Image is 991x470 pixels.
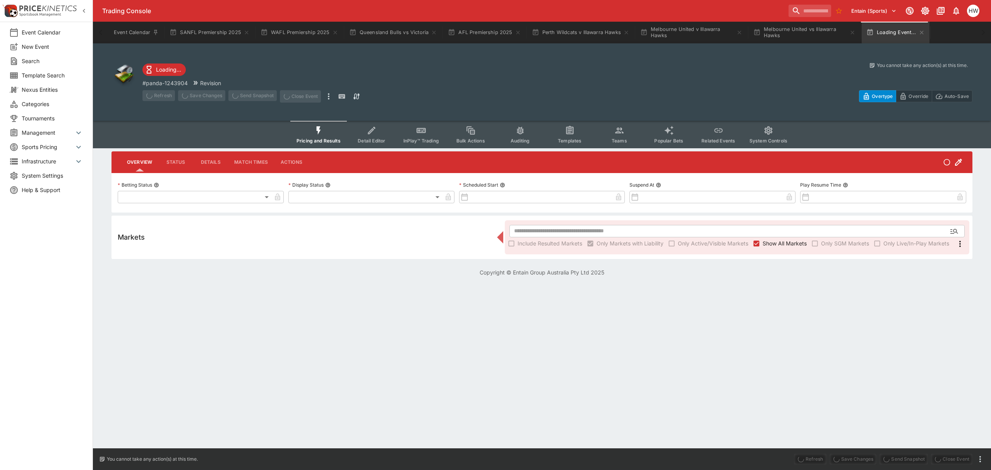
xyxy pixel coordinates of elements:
p: Suspend At [629,182,654,188]
span: Popular Bets [654,138,683,144]
input: search [789,5,831,17]
button: No Bookmarks [833,5,845,17]
div: Trading Console [102,7,785,15]
span: Search [22,57,83,65]
button: Open [947,224,961,238]
button: Connected to PK [903,4,917,18]
span: Tournaments [22,114,83,122]
span: System Controls [749,138,787,144]
div: Start From [859,90,972,102]
button: Suspend At [656,182,661,188]
p: Play Resume Time [800,182,841,188]
p: Betting Status [118,182,152,188]
button: Betting Status [154,182,159,188]
button: more [976,455,985,464]
button: Match Times [228,153,274,172]
img: Sportsbook Management [19,13,61,16]
p: Scheduled Start [459,182,498,188]
span: Pricing and Results [297,138,341,144]
button: Loading Event... [862,22,929,43]
p: Overtype [872,92,893,100]
p: You cannot take any action(s) at this time. [877,62,968,69]
button: Perth Wildcats v Illawarra Hawks [527,22,634,43]
span: Include Resulted Markets [518,239,582,247]
span: Nexus Entities [22,86,83,94]
p: Copy To Clipboard [142,79,188,87]
p: Loading... [156,65,181,74]
button: AFL Premiership 2025 [443,22,525,43]
button: Details [193,153,228,172]
button: Override [896,90,932,102]
img: PriceKinetics Logo [2,3,18,19]
p: Auto-Save [945,92,969,100]
svg: More [955,239,965,249]
button: Event Calendar [109,22,163,43]
button: Melbourne United vs Illawarra Hawks [749,22,860,43]
p: Revision [200,79,221,87]
button: Documentation [934,4,948,18]
span: Related Events [701,138,735,144]
span: Help & Support [22,186,83,194]
span: Only Markets with Liability [597,239,664,247]
span: Infrastructure [22,157,74,165]
span: InPlay™ Trading [403,138,439,144]
button: Auto-Save [932,90,972,102]
button: Harrison Walker [965,2,982,19]
span: Template Search [22,71,83,79]
span: Auditing [511,138,530,144]
span: Event Calendar [22,28,83,36]
span: Only Active/Visible Markets [678,239,748,247]
button: WAFL Premiership 2025 [256,22,343,43]
button: Melbourne United v Illawarra Hawks [636,22,747,43]
span: Management [22,129,74,137]
button: Overtype [859,90,896,102]
button: Toggle light/dark mode [918,4,932,18]
button: Queensland Bulls vs Victoria [345,22,442,43]
span: Show All Markets [763,239,807,247]
img: PriceKinetics [19,5,77,11]
div: Event type filters [290,121,794,148]
button: Display Status [325,182,331,188]
button: Select Tenant [847,5,901,17]
span: Detail Editor [358,138,385,144]
p: Display Status [288,182,324,188]
button: Status [158,153,193,172]
button: Overview [121,153,158,172]
span: Templates [558,138,581,144]
p: You cannot take any action(s) at this time. [107,456,198,463]
span: Sports Pricing [22,143,74,151]
button: Notifications [949,4,963,18]
button: SANFL Premiership 2025 [165,22,254,43]
span: System Settings [22,172,83,180]
span: New Event [22,43,83,51]
button: Play Resume Time [843,182,848,188]
button: more [324,90,333,103]
p: Override [909,92,928,100]
button: Scheduled Start [500,182,505,188]
div: Harrison Walker [967,5,979,17]
span: Bulk Actions [456,138,485,144]
p: Copyright © Entain Group Australia Pty Ltd 2025 [93,268,991,276]
span: Only SGM Markets [821,239,869,247]
button: Actions [274,153,309,172]
h5: Markets [118,233,145,242]
span: Categories [22,100,83,108]
span: Teams [612,138,627,144]
span: Only Live/In-Play Markets [883,239,949,247]
img: other.png [111,62,136,87]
